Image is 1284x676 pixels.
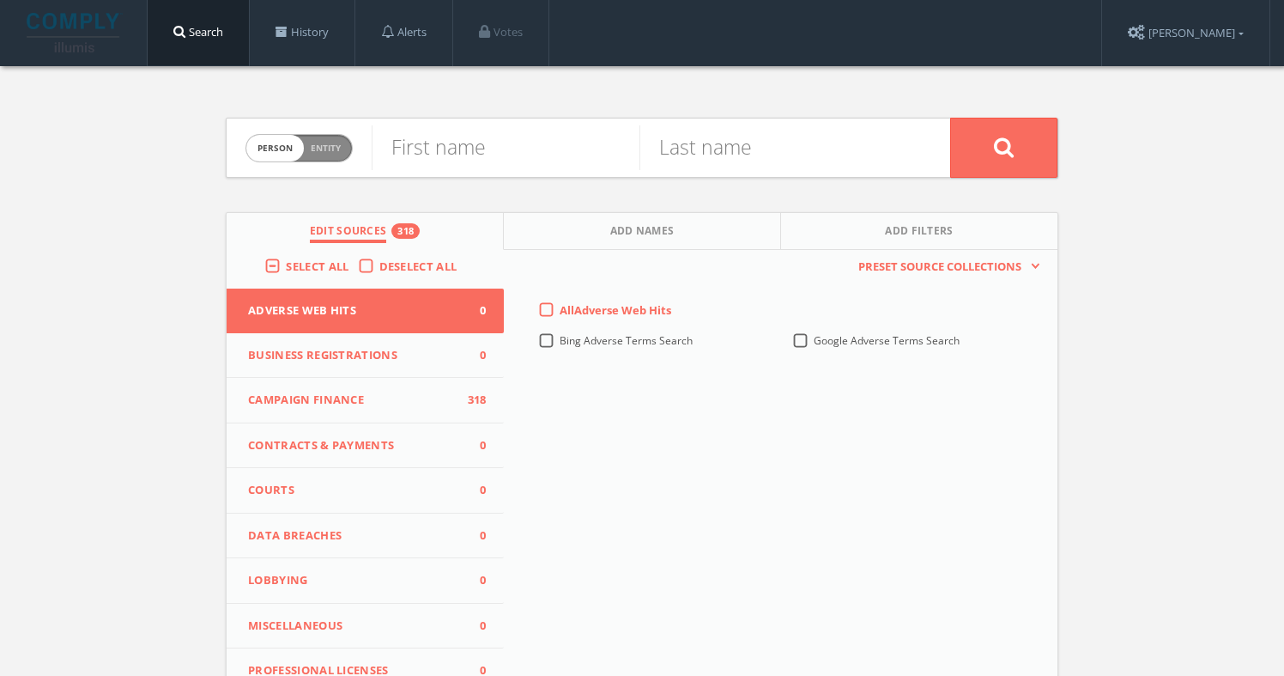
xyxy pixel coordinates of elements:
[248,618,461,635] span: Miscellaneous
[227,558,504,604] button: Lobbying0
[560,333,693,348] span: Bing Adverse Terms Search
[248,437,461,454] span: Contracts & Payments
[227,378,504,423] button: Campaign Finance318
[885,223,954,243] span: Add Filters
[248,482,461,499] span: Courts
[227,604,504,649] button: Miscellaneous0
[227,423,504,469] button: Contracts & Payments0
[310,223,387,243] span: Edit Sources
[461,302,487,320] span: 0
[461,572,487,589] span: 0
[248,572,461,589] span: Lobbying
[246,135,304,161] span: person
[461,437,487,454] span: 0
[379,259,457,274] span: Deselect All
[504,213,781,250] button: Add Names
[461,392,487,409] span: 318
[461,482,487,499] span: 0
[286,259,348,274] span: Select All
[461,618,487,635] span: 0
[248,347,461,364] span: Business Registrations
[248,392,461,409] span: Campaign Finance
[391,223,420,239] div: 318
[781,213,1057,250] button: Add Filters
[814,333,960,348] span: Google Adverse Terms Search
[227,289,504,333] button: Adverse Web Hits0
[560,302,671,318] span: All Adverse Web Hits
[227,333,504,379] button: Business Registrations0
[850,259,1040,276] button: Preset Source Collections
[248,527,461,545] span: Data Breaches
[461,347,487,364] span: 0
[311,142,341,155] span: Entity
[27,13,123,52] img: illumis
[461,527,487,545] span: 0
[227,514,504,559] button: Data Breaches0
[610,223,675,243] span: Add Names
[850,259,1030,276] span: Preset Source Collections
[248,302,461,320] span: Adverse Web Hits
[227,468,504,514] button: Courts0
[227,213,504,250] button: Edit Sources318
